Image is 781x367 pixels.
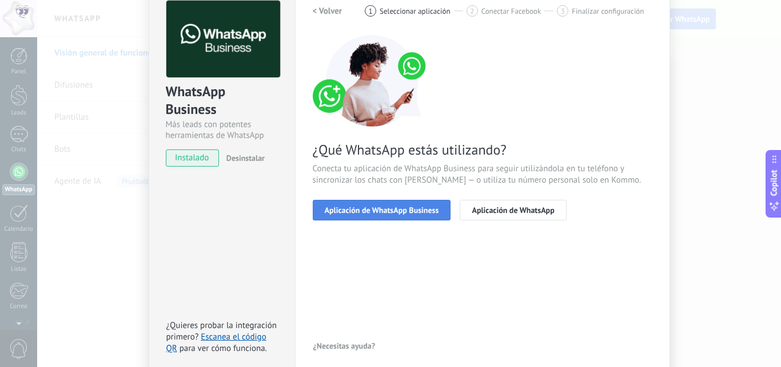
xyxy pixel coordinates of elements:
[226,153,265,163] span: Desinstalar
[313,1,342,21] button: < Volver
[166,82,278,119] div: WhatsApp Business
[313,163,652,186] span: Conecta tu aplicación de WhatsApp Business para seguir utilizándola en tu teléfono y sincronizar ...
[572,7,644,15] span: Finalizar configuración
[222,149,265,167] button: Desinstalar
[166,320,277,342] span: ¿Quieres probar la integración primero?
[166,332,266,354] a: Escanea el código QR
[180,343,267,354] span: para ver cómo funciona.
[470,6,474,16] span: 2
[460,200,566,220] button: Aplicación de WhatsApp
[768,169,780,196] span: Copilot
[472,206,554,214] span: Aplicación de WhatsApp
[481,7,541,15] span: Conectar Facebook
[313,200,451,220] button: Aplicación de WhatsApp Business
[166,149,218,167] span: instalado
[313,6,342,17] h2: < Volver
[325,206,439,214] span: Aplicación de WhatsApp Business
[369,6,373,16] span: 1
[166,1,280,78] img: logo_main.png
[313,141,652,159] span: ¿Qué WhatsApp estás utilizando?
[380,7,451,15] span: Seleccionar aplicación
[166,119,278,141] div: Más leads con potentes herramientas de WhatsApp
[313,342,376,350] span: ¿Necesitas ayuda?
[313,35,433,127] img: connect number
[313,337,376,354] button: ¿Necesitas ayuda?
[561,6,565,16] span: 3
